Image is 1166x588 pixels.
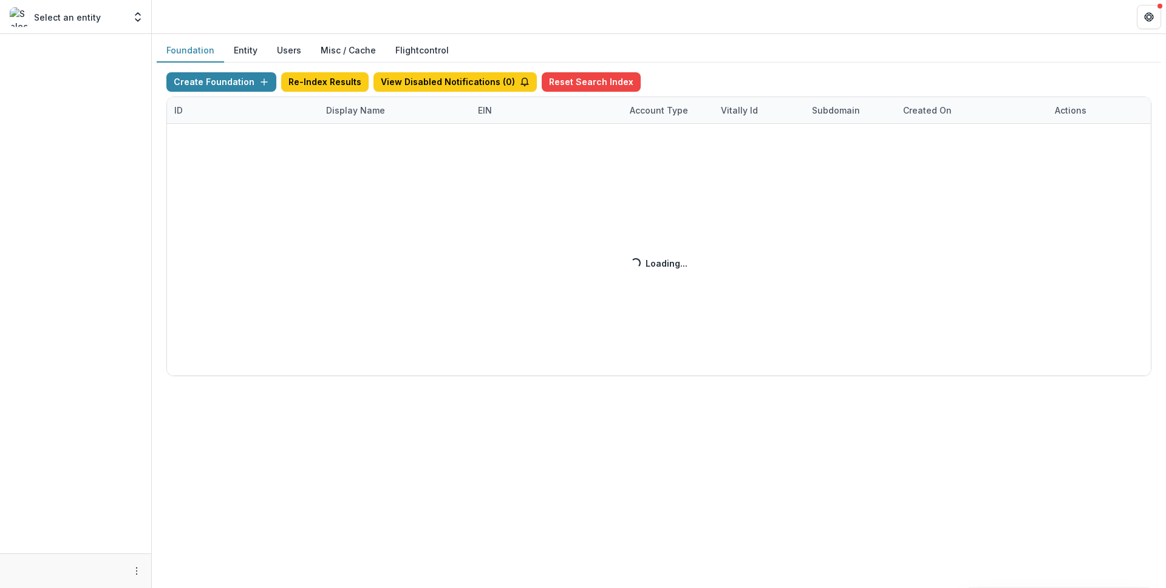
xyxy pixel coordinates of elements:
button: Entity [224,39,267,63]
button: Foundation [157,39,224,63]
p: Select an entity [34,11,101,24]
button: More [129,564,144,578]
button: Open entity switcher [129,5,146,29]
img: Select an entity [10,7,29,27]
a: Flightcontrol [395,44,449,56]
button: Users [267,39,311,63]
button: Misc / Cache [311,39,386,63]
button: Get Help [1137,5,1161,29]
